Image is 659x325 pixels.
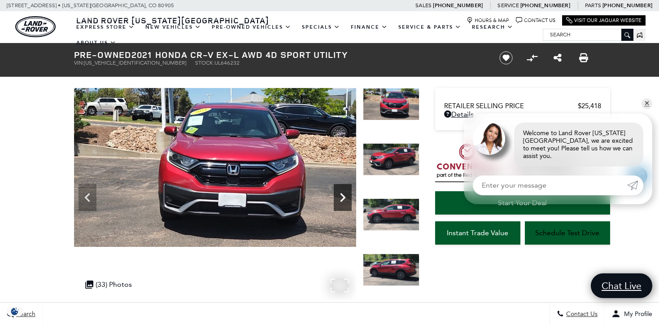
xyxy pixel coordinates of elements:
span: Sales [415,2,432,9]
a: Pre-Owned Vehicles [206,19,297,35]
a: Retailer Selling Price $25,418 [444,102,601,110]
a: Hours & Map [467,17,509,24]
img: Used 2021 Radiant Red Metallic Honda EX-L image 3 [363,88,419,120]
a: New Vehicles [140,19,206,35]
span: Instant Trade Value [447,228,508,237]
div: Next [334,184,352,211]
a: [STREET_ADDRESS] • [US_STATE][GEOGRAPHIC_DATA], CO 80905 [7,2,174,9]
img: Used 2021 Radiant Red Metallic Honda EX-L image 4 [363,143,419,176]
a: Finance [345,19,393,35]
span: Stock: [195,60,214,66]
span: Service [498,2,519,9]
button: Save vehicle [496,51,516,65]
span: Land Rover [US_STATE][GEOGRAPHIC_DATA] [76,15,269,26]
a: land-rover [15,16,56,37]
a: Visit Our Jaguar Website [566,17,642,24]
span: UL646232 [214,60,240,66]
img: Used 2021 Radiant Red Metallic Honda EX-L image 6 [363,254,419,286]
a: [PHONE_NUMBER] [602,2,652,9]
input: Search [543,29,633,40]
a: Research [467,19,519,35]
span: VIN: [74,60,84,66]
a: Details [444,110,601,119]
section: Click to Open Cookie Consent Modal [4,307,25,316]
a: Start Your Deal [435,191,610,215]
img: Agent profile photo [473,123,505,155]
span: Schedule Test Drive [535,228,599,237]
a: About Us [71,35,122,51]
img: Used 2021 Radiant Red Metallic Honda EX-L image 3 [74,88,356,247]
a: Chat Live [591,273,652,298]
span: Retailer Selling Price [444,102,578,110]
a: Specials [297,19,345,35]
button: Open user profile menu [605,303,659,325]
a: Service & Parts [393,19,467,35]
a: EXPRESS STORE [71,19,140,35]
img: Used 2021 Radiant Red Metallic Honda EX-L image 5 [363,198,419,231]
a: Print this Pre-Owned 2021 Honda CR-V EX-L AWD 4D Sport Utility [579,53,588,63]
span: Chat Live [597,280,646,292]
a: [PHONE_NUMBER] [520,2,570,9]
a: [PHONE_NUMBER] [433,2,483,9]
a: Contact Us [516,17,555,24]
span: [US_VEHICLE_IDENTIFICATION_NUMBER] [84,60,186,66]
a: Instant Trade Value [435,221,520,245]
div: Welcome to Land Rover [US_STATE][GEOGRAPHIC_DATA], we are excited to meet you! Please tell us how... [514,123,643,167]
h1: 2021 Honda CR-V EX-L AWD 4D Sport Utility [74,50,484,60]
img: Opt-Out Icon [4,307,25,316]
div: Previous [79,184,96,211]
span: Parts [585,2,601,9]
nav: Main Navigation [71,19,543,51]
a: Land Rover [US_STATE][GEOGRAPHIC_DATA] [71,15,275,26]
a: Share this Pre-Owned 2021 Honda CR-V EX-L AWD 4D Sport Utility [554,53,562,63]
strong: Pre-Owned [74,48,131,61]
img: Land Rover [15,16,56,37]
button: Compare Vehicle [525,51,539,65]
span: $25,418 [578,102,601,110]
a: Schedule Test Drive [525,221,610,245]
a: Submit [627,176,643,195]
div: (33) Photos [81,276,136,293]
input: Enter your message [473,176,627,195]
span: My Profile [620,310,652,318]
span: Contact Us [564,310,598,318]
